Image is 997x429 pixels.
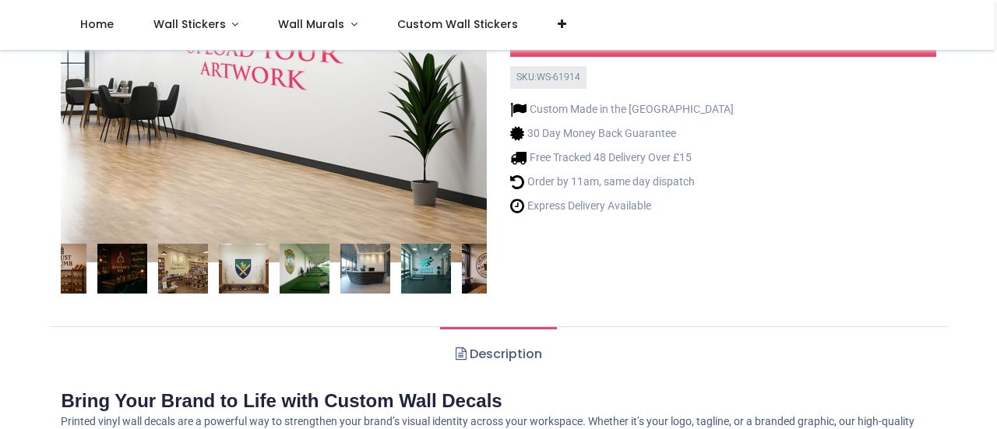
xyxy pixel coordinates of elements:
[340,244,390,294] img: Custom Wall Sticker - Logo or Artwork Printing - Upload your design
[158,244,208,294] img: Custom Wall Sticker - Logo or Artwork Printing - Upload your design
[440,327,556,382] a: Description
[80,16,114,32] span: Home
[219,244,269,294] img: Custom Wall Sticker - Logo or Artwork Printing - Upload your design
[462,244,512,294] img: Custom Wall Sticker - Logo or Artwork Printing - Upload your design
[278,16,344,32] span: Wall Murals
[510,66,587,89] div: SKU: WS-61914
[510,125,734,142] li: 30 Day Money Back Guarantee
[37,244,86,294] img: Custom Wall Sticker - Logo or Artwork Printing - Upload your design
[153,16,226,32] span: Wall Stickers
[397,16,518,32] span: Custom Wall Stickers
[280,244,329,294] img: Custom Wall Sticker - Logo or Artwork Printing - Upload your design
[510,101,734,118] li: Custom Made in the [GEOGRAPHIC_DATA]
[97,244,147,294] img: Custom Wall Sticker - Logo or Artwork Printing - Upload your design
[510,174,734,190] li: Order by 11am, same day dispatch
[510,149,734,166] li: Free Tracked 48 Delivery Over £15
[401,244,451,294] img: Custom Wall Sticker - Logo or Artwork Printing - Upload your design
[679,36,767,51] span: Customise Now!
[61,390,502,411] strong: Bring Your Brand to Life with Custom Wall Decals
[510,198,734,214] li: Express Delivery Available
